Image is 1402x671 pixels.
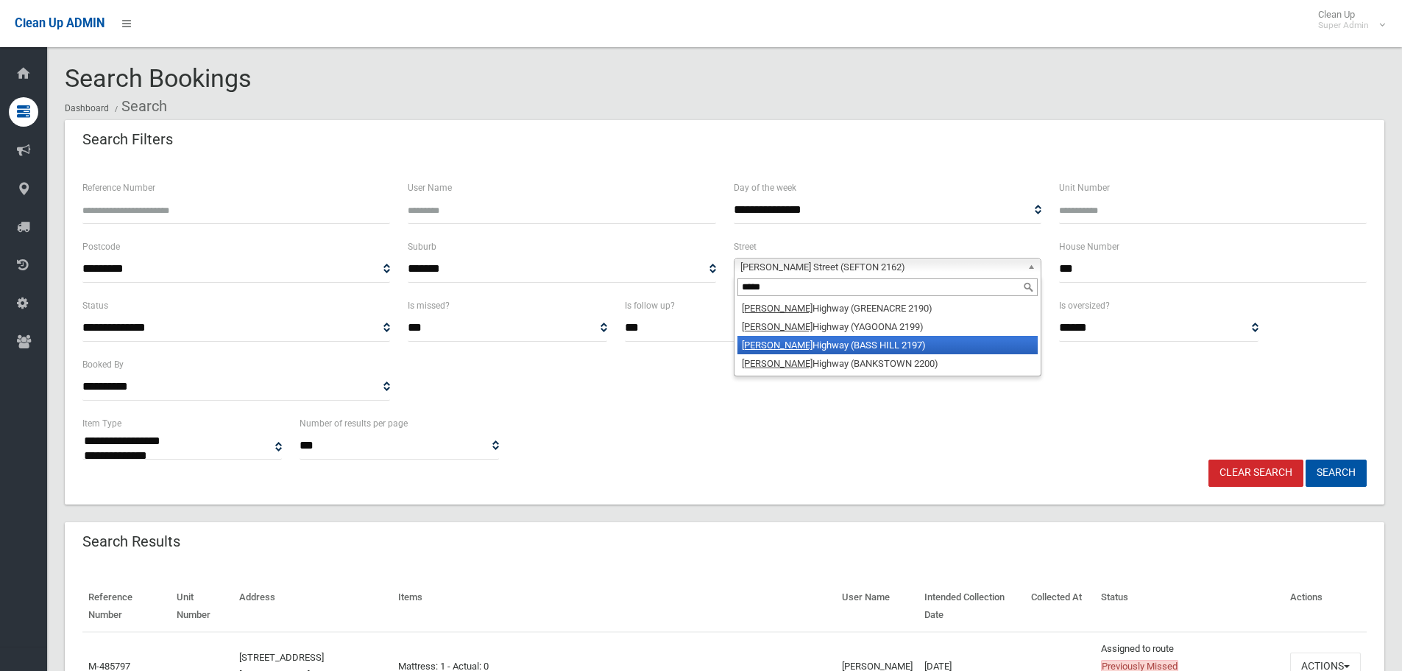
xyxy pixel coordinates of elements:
li: Highway (BANKSTOWN 2200) [737,354,1038,373]
label: Unit Number [1059,180,1110,196]
em: [PERSON_NAME] [742,358,812,369]
em: [PERSON_NAME] [742,321,812,332]
label: Number of results per page [300,415,408,432]
label: House Number [1059,239,1119,255]
li: Highway (YAGOONA 2199) [737,317,1038,336]
li: Search [111,93,167,120]
label: Postcode [82,239,120,255]
span: [PERSON_NAME] Street (SEFTON 2162) [740,259,1022,276]
small: Super Admin [1318,20,1369,31]
header: Search Results [65,527,198,556]
label: Day of the week [734,180,796,196]
label: Is oversized? [1059,298,1110,314]
th: Unit Number [171,581,233,632]
label: Suburb [408,239,436,255]
label: Is missed? [408,298,450,314]
th: User Name [836,581,918,632]
li: Highway (BASS HILL 2197) [737,336,1038,354]
span: Clean Up ADMIN [15,16,105,30]
header: Search Filters [65,125,191,154]
label: User Name [408,180,452,196]
a: Clear Search [1208,460,1303,487]
th: Address [233,581,392,632]
span: Clean Up [1311,9,1384,31]
label: Street [734,239,757,255]
th: Actions [1284,581,1367,632]
th: Status [1095,581,1284,632]
th: Intended Collection Date [918,581,1025,632]
em: [PERSON_NAME] [742,340,812,351]
a: Dashboard [65,103,109,113]
label: Is follow up? [625,298,675,314]
span: Search Bookings [65,63,252,93]
em: [PERSON_NAME] [742,303,812,314]
th: Items [392,581,836,632]
label: Reference Number [82,180,155,196]
li: Highway (GREENACRE 2190) [737,299,1038,317]
label: Item Type [82,415,121,432]
th: Collected At [1025,581,1095,632]
label: Status [82,298,108,314]
th: Reference Number [82,581,171,632]
label: Booked By [82,356,124,373]
button: Search [1306,460,1367,487]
